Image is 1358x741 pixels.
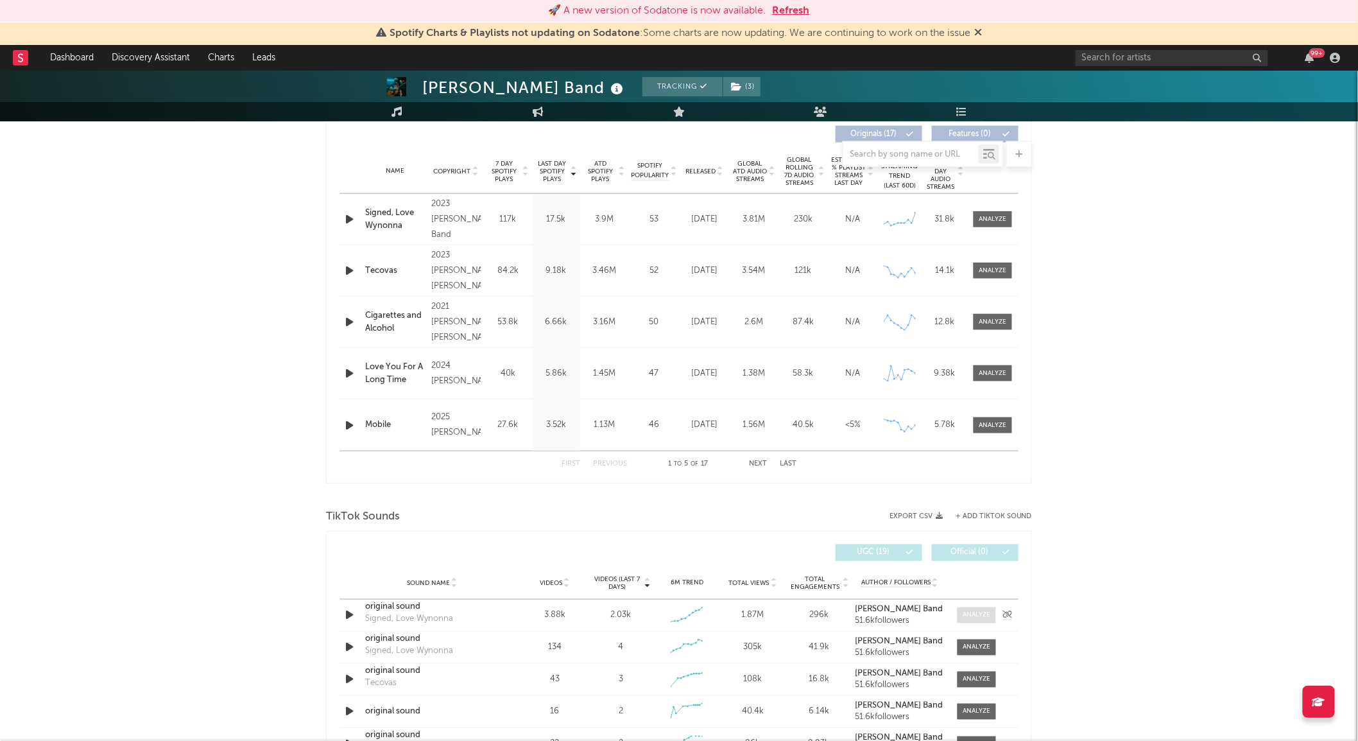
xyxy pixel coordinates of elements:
[632,367,676,380] div: 47
[723,609,783,622] div: 1.87M
[1309,48,1325,58] div: 99 +
[940,549,999,557] span: Official ( 0 )
[583,213,625,226] div: 3.9M
[855,606,945,615] a: [PERSON_NAME] Band
[729,580,769,588] span: Total Views
[535,265,577,277] div: 9.18k
[365,601,499,614] a: original sound
[535,367,577,380] div: 5.86k
[844,549,903,557] span: UGC ( 19 )
[422,77,626,98] div: [PERSON_NAME] Band
[632,316,676,329] div: 50
[525,641,585,654] div: 134
[723,77,761,96] span: ( 3 )
[525,674,585,686] div: 43
[365,613,453,626] div: Signed, Love Wynonna
[683,265,726,277] div: [DATE]
[632,213,676,226] div: 53
[932,545,1018,561] button: Official(0)
[433,168,470,175] span: Copyright
[657,579,717,588] div: 6M Trend
[365,706,499,719] a: original sound
[782,265,825,277] div: 121k
[732,316,775,329] div: 2.6M
[723,674,783,686] div: 108k
[732,160,768,183] span: Global ATD Audio Streams
[732,419,775,432] div: 1.56M
[683,367,726,380] div: [DATE]
[782,316,825,329] div: 87.4k
[365,361,425,386] a: Love You For A Long Time
[836,126,922,143] button: Originals(17)
[861,579,931,588] span: Author / Followers
[843,150,979,160] input: Search by song name or URL
[199,45,243,71] a: Charts
[855,713,945,722] div: 51.6k followers
[831,419,874,432] div: <5%
[326,509,400,525] span: TikTok Sounds
[593,460,627,467] button: Previous
[685,168,716,175] span: Released
[618,641,623,654] div: 4
[723,641,783,654] div: 305k
[431,410,481,440] div: 2025 [PERSON_NAME]
[943,513,1032,520] button: + Add TikTok Sound
[619,674,623,686] div: 3
[732,265,775,277] div: 3.54M
[732,367,775,380] div: 1.38M
[855,702,945,711] a: [PERSON_NAME] Band
[789,576,841,591] span: Total Engagements
[365,309,425,335] a: Cigarettes and Alcohol
[535,419,577,432] div: 3.52k
[691,461,698,467] span: of
[390,28,640,39] span: Spotify Charts & Playlists not updating on Sodatone
[431,248,481,294] div: 2023 [PERSON_NAME] [PERSON_NAME]
[932,126,1018,143] button: Features(0)
[487,213,529,226] div: 117k
[653,457,723,472] div: 1 5 17
[855,617,945,626] div: 51.6k followers
[855,702,943,710] strong: [PERSON_NAME] Band
[773,3,810,19] button: Refresh
[487,160,521,183] span: 7 Day Spotify Plays
[487,265,529,277] div: 84.2k
[632,161,669,180] span: Spotify Popularity
[407,580,450,588] span: Sound Name
[487,367,529,380] div: 40k
[782,213,825,226] div: 230k
[365,207,425,232] a: Signed, Love Wynonna
[831,367,874,380] div: N/A
[583,419,625,432] div: 1.13M
[431,196,481,243] div: 2023 [PERSON_NAME] Band
[431,299,481,345] div: 2021 [PERSON_NAME] [PERSON_NAME]
[831,156,866,187] span: Estimated % Playlist Streams Last Day
[610,609,631,622] div: 2.03k
[365,419,425,432] a: Mobile
[723,706,783,719] div: 40.4k
[925,152,956,191] span: US Latest Day Audio Streams
[925,316,964,329] div: 12.8k
[925,213,964,226] div: 31.8k
[925,419,964,432] div: 5.78k
[683,419,726,432] div: [DATE]
[723,77,761,96] button: (3)
[41,45,103,71] a: Dashboard
[789,609,849,622] div: 296k
[365,265,425,277] a: Tecovas
[642,77,723,96] button: Tracking
[782,156,817,187] span: Global Rolling 7D Audio Streams
[365,645,453,658] div: Signed, Love Wynonna
[431,358,481,389] div: 2024 [PERSON_NAME]
[836,545,922,561] button: UGC(19)
[365,677,397,690] div: Tecovas
[549,3,766,19] div: 🚀 A new version of Sodatone is now available.
[365,633,499,646] a: original sound
[535,213,577,226] div: 17.5k
[844,130,903,138] span: Originals ( 17 )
